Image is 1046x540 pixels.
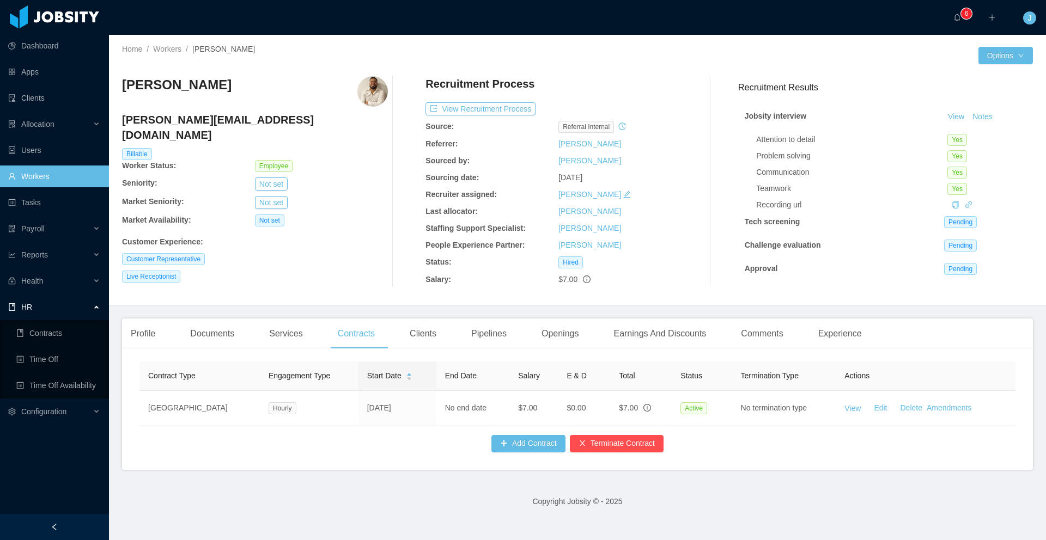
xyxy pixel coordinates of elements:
span: [DATE] [558,173,582,182]
div: Documents [181,318,243,349]
span: Total [619,371,635,380]
a: icon: pie-chartDashboard [8,35,100,57]
span: Yes [947,134,967,146]
i: icon: book [8,303,16,311]
span: $7.00 [558,275,577,284]
span: [PERSON_NAME] [192,45,255,53]
b: Staffing Support Specialist: [425,224,526,232]
b: Last allocator: [425,207,478,216]
div: Profile [122,318,164,349]
div: Pipelines [463,318,515,349]
span: Yes [947,150,967,162]
td: [DATE] [358,391,436,426]
a: icon: link [965,200,972,209]
b: Sourcing date: [425,173,479,182]
span: Pending [944,263,977,275]
a: Delete [901,403,922,412]
i: icon: plus [988,14,996,21]
span: Engagement Type [269,371,330,380]
a: Home [122,45,142,53]
span: Employee [255,160,293,172]
button: icon: exportView Recruitment Process [425,102,536,115]
div: Recording url [756,199,947,211]
div: Problem solving [756,150,947,162]
b: Market Seniority: [122,197,184,206]
a: View [844,403,861,412]
div: Copy [952,199,959,211]
a: icon: profileTime Off Availability [16,375,100,396]
span: J [1028,11,1032,24]
span: Allocation [21,120,54,128]
span: / [147,45,149,53]
b: Source: [425,122,454,131]
a: icon: profileTime Off [16,348,100,370]
a: icon: appstoreApps [8,61,100,83]
b: Sourced by: [425,156,470,165]
b: Referrer: [425,139,458,148]
p: 6 [965,8,969,19]
span: Reports [21,250,48,259]
i: icon: caret-down [406,376,412,379]
span: $7.00 [518,403,537,412]
a: Amendments [927,403,971,412]
div: Experience [810,318,871,349]
td: [GEOGRAPHIC_DATA] [139,391,260,426]
td: No end date [436,391,510,426]
b: Seniority: [122,179,157,187]
button: Not set [255,196,288,209]
span: Yes [947,183,967,195]
b: People Experience Partner: [425,241,525,249]
button: icon: closeTerminate Contract [570,435,664,452]
i: icon: history [618,122,626,130]
a: Edit [874,403,887,412]
button: Optionsicon: down [978,47,1033,64]
span: E & D [567,371,587,380]
footer: Copyright Jobsity © - 2025 [109,483,1046,520]
span: Billable [122,148,152,160]
h3: Recruitment Results [738,81,1033,94]
a: icon: robotUsers [8,139,100,161]
span: info-circle [643,404,651,412]
div: Services [260,318,311,349]
a: icon: userWorkers [8,165,100,187]
h4: [PERSON_NAME][EMAIL_ADDRESS][DOMAIN_NAME] [122,112,388,143]
div: Sort [406,371,412,379]
a: icon: exportView Recruitment Process [425,105,536,113]
span: Configuration [21,407,66,416]
span: Termination Type [741,371,799,380]
span: Live Receptionist [122,271,180,283]
span: Actions [844,371,869,380]
span: End Date [445,371,477,380]
img: 88df252a-c84c-41bf-9fd5-a63f0dd1d7e3_68421ffc2f4d5-400w.png [357,76,388,107]
button: Notes [968,111,997,124]
i: icon: caret-up [406,371,412,375]
span: HR [21,303,32,311]
b: Market Availability: [122,216,191,224]
div: Clients [401,318,445,349]
span: Start Date [367,370,402,382]
div: Teamwork [756,183,947,194]
span: info-circle [583,275,591,283]
strong: Challenge evaluation [745,241,821,249]
strong: Approval [745,264,778,273]
div: Communication [756,167,947,178]
a: icon: profileTasks [8,192,100,213]
span: Referral internal [558,121,614,133]
span: Status [680,371,702,380]
strong: Tech screening [745,217,800,226]
a: icon: auditClients [8,87,100,109]
i: icon: edit [623,191,631,198]
i: icon: medicine-box [8,277,16,285]
a: icon: bookContracts [16,322,100,344]
a: Workers [153,45,181,53]
b: Customer Experience : [122,237,203,246]
span: Salary [518,371,540,380]
sup: 6 [961,8,972,19]
span: Pending [944,240,977,251]
span: Health [21,277,43,285]
b: Salary: [425,275,451,284]
div: Earnings And Discounts [605,318,715,349]
a: View [944,112,968,121]
span: / [186,45,188,53]
i: icon: setting [8,408,16,415]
